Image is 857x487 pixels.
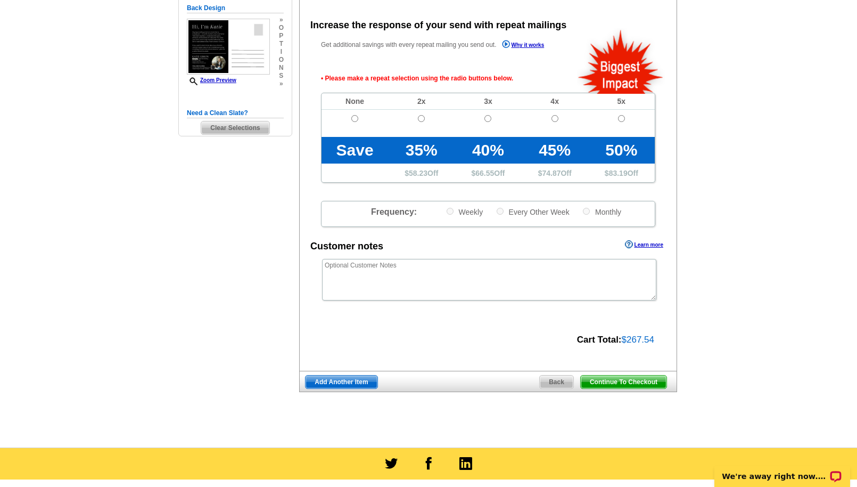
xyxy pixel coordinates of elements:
[539,375,574,389] a: Back
[388,137,455,164] td: 35%
[542,169,561,177] span: 74.87
[455,137,521,164] td: 40%
[187,108,284,118] h5: Need a Clean Slate?
[455,164,521,182] td: $ Off
[279,56,284,64] span: o
[707,453,857,487] iframe: LiveChat chat widget
[455,93,521,110] td: 3x
[502,40,545,51] a: Why it works
[310,18,566,33] div: Increase the response of your send with repeat mailings
[279,16,284,24] span: »
[371,207,417,216] span: Frequency:
[279,40,284,48] span: t
[446,207,483,217] label: Weekly
[305,375,377,389] a: Add Another Item
[279,80,284,88] span: »
[577,335,622,345] strong: Cart Total:
[306,376,377,388] span: Add Another Item
[522,164,588,182] td: $ Off
[187,3,284,13] h5: Back Design
[310,239,383,254] div: Customer notes
[522,137,588,164] td: 45%
[497,208,504,215] input: Every Other Week
[187,19,270,75] img: small-thumb.jpg
[496,207,570,217] label: Every Other Week
[388,93,455,110] td: 2x
[475,169,494,177] span: 66.55
[322,93,388,110] td: None
[582,207,621,217] label: Monthly
[447,208,454,215] input: Weekly
[540,376,573,388] span: Back
[409,169,427,177] span: 58.23
[279,48,284,56] span: i
[622,335,654,345] span: $267.54
[279,32,284,40] span: p
[388,164,455,182] td: $ Off
[279,24,284,32] span: o
[201,121,269,134] span: Clear Selections
[581,376,666,388] span: Continue To Checkout
[279,72,284,80] span: s
[577,28,665,94] img: biggestImpact.png
[522,93,588,110] td: 4x
[279,64,284,72] span: n
[588,93,655,110] td: 5x
[583,208,590,215] input: Monthly
[321,39,567,51] p: Get additional savings with every repeat mailing you send out.
[187,77,236,83] a: Zoom Preview
[321,64,655,93] span: • Please make a repeat selection using the radio buttons below.
[322,137,388,164] td: Save
[588,137,655,164] td: 50%
[625,240,663,249] a: Learn more
[609,169,628,177] span: 83.19
[588,164,655,182] td: $ Off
